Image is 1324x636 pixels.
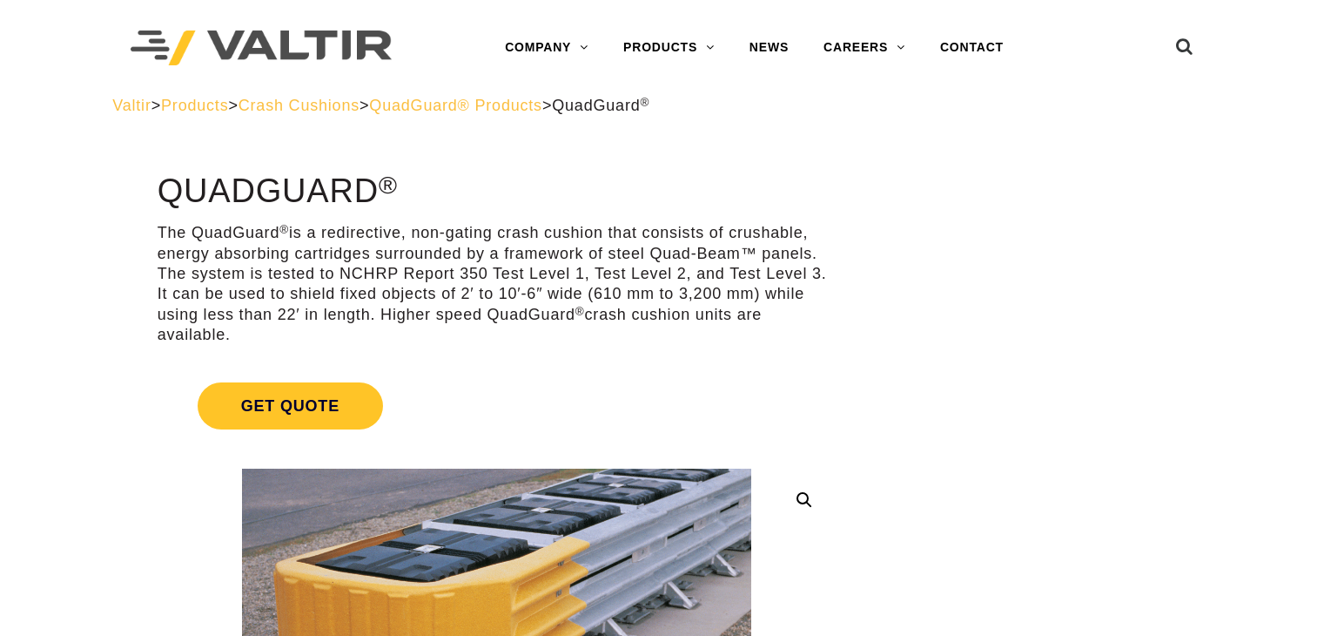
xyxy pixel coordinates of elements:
h1: QuadGuard [158,173,836,210]
a: CAREERS [806,30,923,65]
a: CONTACT [923,30,1021,65]
div: > > > > [112,96,1212,116]
img: Valtir [131,30,392,66]
sup: ® [379,171,398,199]
a: QuadGuard® Products [369,97,542,114]
p: The QuadGuard is a redirective, non-gating crash cushion that consists of crushable, energy absor... [158,223,836,345]
a: Products [161,97,228,114]
a: NEWS [732,30,806,65]
sup: ® [575,305,585,318]
a: Crash Cushions [239,97,360,114]
a: COMPANY [487,30,606,65]
a: PRODUCTS [606,30,732,65]
sup: ® [279,223,289,236]
a: Get Quote [158,362,836,450]
a: Valtir [112,97,151,114]
span: Get Quote [198,382,383,430]
span: QuadGuard [552,97,649,114]
sup: ® [641,96,650,109]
